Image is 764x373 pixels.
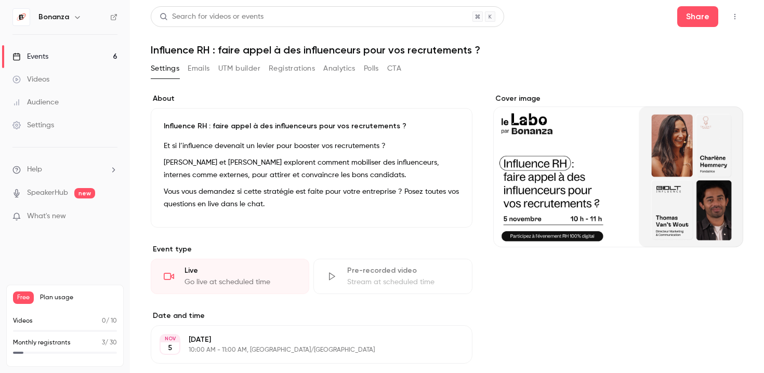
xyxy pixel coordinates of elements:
p: Event type [151,244,472,255]
li: help-dropdown-opener [12,164,117,175]
p: Monthly registrants [13,338,71,348]
button: Analytics [323,60,355,77]
button: Polls [364,60,379,77]
p: Et si l’influence devenait un levier pour booster vos recrutements ? [164,140,459,152]
a: SpeakerHub [27,188,68,198]
span: Plan usage [40,294,117,302]
h1: Influence RH : faire appel à des influenceurs pour vos recrutements ? [151,44,743,56]
div: LiveGo live at scheduled time [151,259,309,294]
span: What's new [27,211,66,222]
label: Cover image [493,94,743,104]
p: / 10 [102,316,117,326]
section: Cover image [493,94,743,247]
button: Emails [188,60,209,77]
p: Influence RH : faire appel à des influenceurs pour vos recrutements ? [164,121,459,131]
div: Search for videos or events [160,11,264,22]
button: Share [677,6,718,27]
span: 0 [102,318,106,324]
button: Registrations [269,60,315,77]
p: / 30 [102,338,117,348]
div: Pre-recorded video [347,265,459,276]
button: UTM builder [218,60,260,77]
div: Pre-recorded videoStream at scheduled time [313,259,472,294]
span: Free [13,291,34,304]
iframe: Noticeable Trigger [105,212,117,221]
div: Stream at scheduled time [347,277,459,287]
label: About [151,94,472,104]
div: Settings [12,120,54,130]
h6: Bonanza [38,12,69,22]
button: CTA [387,60,401,77]
p: [PERSON_NAME] et [PERSON_NAME] explorent comment mobiliser des influenceurs, internes comme exter... [164,156,459,181]
p: 10:00 AM - 11:00 AM, [GEOGRAPHIC_DATA]/[GEOGRAPHIC_DATA] [189,346,417,354]
img: Bonanza [13,9,30,25]
div: NOV [161,335,179,342]
p: Videos [13,316,33,326]
div: Audience [12,97,59,108]
span: 3 [102,340,105,346]
p: 5 [168,343,172,353]
div: Live [185,265,296,276]
span: new [74,188,95,198]
button: Settings [151,60,179,77]
div: Events [12,51,48,62]
div: Videos [12,74,49,85]
span: Help [27,164,42,175]
p: Vous vous demandez si cette stratégie est faite pour votre entreprise ? Posez toutes vos question... [164,185,459,210]
div: Go live at scheduled time [185,277,296,287]
p: [DATE] [189,335,417,345]
label: Date and time [151,311,472,321]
